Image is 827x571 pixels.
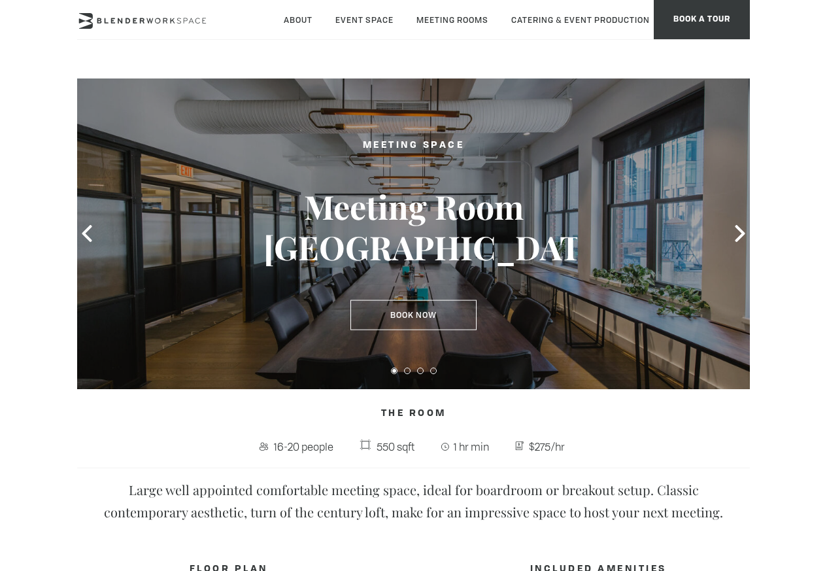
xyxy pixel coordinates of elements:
p: Large well appointed comfortable meeting space, ideal for boardroom or breakout setup. Classic co... [87,479,741,523]
span: 550 sqft [373,436,418,457]
h2: Meeting Space [263,137,564,154]
a: Book Now [350,300,477,330]
h4: The Room [77,401,750,426]
span: $275/hr [526,436,568,457]
h3: Meeting Room [GEOGRAPHIC_DATA] [263,186,564,268]
span: 1 hr min [451,436,493,457]
span: 16-20 people [271,436,337,457]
